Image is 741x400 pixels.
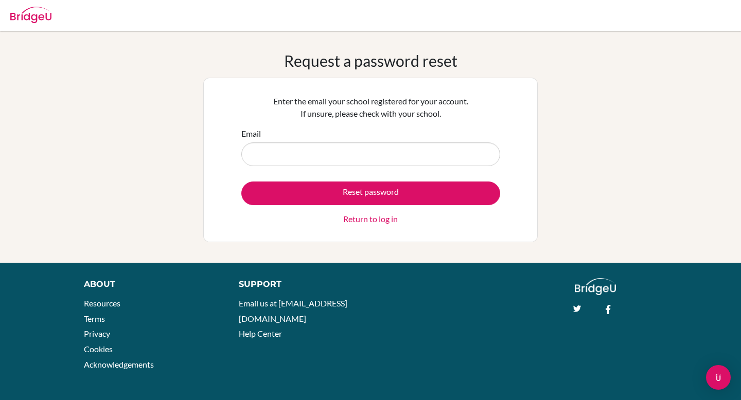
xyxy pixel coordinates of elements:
p: Enter the email your school registered for your account. If unsure, please check with your school. [241,95,500,120]
a: Privacy [84,329,110,338]
img: logo_white@2x-f4f0deed5e89b7ecb1c2cc34c3e3d731f90f0f143d5ea2071677605dd97b5244.png [575,278,616,295]
div: Support [239,278,360,290]
img: Bridge-U [10,7,51,23]
a: Resources [84,298,120,308]
label: Email [241,128,261,140]
a: Help Center [239,329,282,338]
div: About [84,278,216,290]
a: Cookies [84,344,113,354]
div: Open Intercom Messenger [706,365,731,390]
a: Return to log in [343,213,398,225]
button: Reset password [241,181,500,205]
h1: Request a password reset [284,51,457,70]
a: Email us at [EMAIL_ADDRESS][DOMAIN_NAME] [239,298,347,323]
a: Terms [84,314,105,323]
a: Acknowledgements [84,359,154,369]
